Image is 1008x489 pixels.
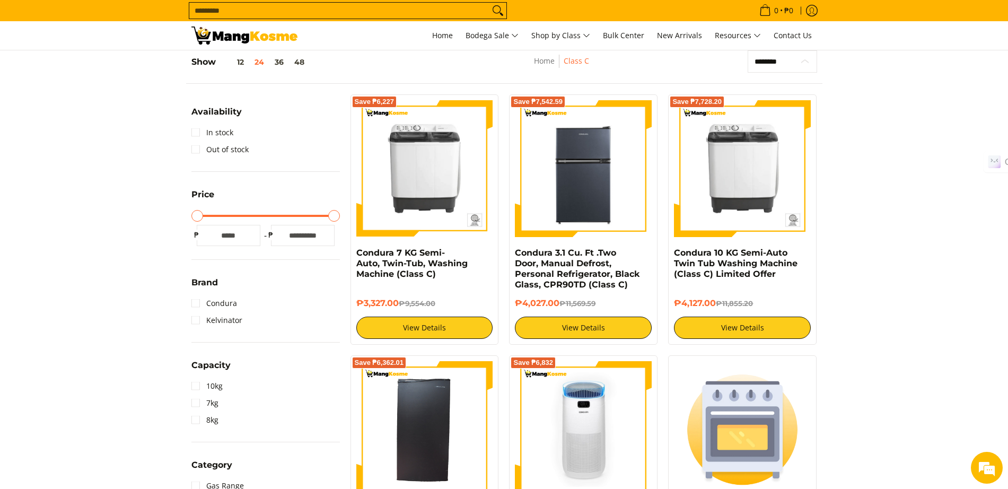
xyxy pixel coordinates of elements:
[191,278,218,295] summary: Open
[774,30,812,40] span: Contact Us
[191,295,237,312] a: Condura
[355,99,395,105] span: Save ₱6,227
[489,3,506,19] button: Search
[191,57,310,67] h5: Show
[269,58,289,66] button: 36
[191,312,242,329] a: Kelvinator
[216,58,249,66] button: 12
[191,361,231,378] summary: Open
[191,278,218,287] span: Brand
[531,29,590,42] span: Shop by Class
[756,5,796,16] span: •
[191,190,214,199] span: Price
[191,141,249,158] a: Out of stock
[466,29,519,42] span: Bodega Sale
[191,108,242,124] summary: Open
[716,299,753,308] del: ₱11,855.20
[5,290,202,327] textarea: Type your message and hit 'Enter'
[674,298,811,309] h6: ₱4,127.00
[191,378,223,395] a: 10kg
[191,361,231,370] span: Capacity
[356,100,493,237] img: condura-semi-automatic-7-kilos-twin-tub-washing-machine-front-view-mang-kosme
[356,298,493,309] h6: ₱3,327.00
[598,21,650,50] a: Bulk Center
[674,248,797,279] a: Condura 10 KG Semi-Auto Twin Tub Washing Machine (Class C) Limited Offer
[783,7,795,14] span: ₱0
[460,21,524,50] a: Bodega Sale
[564,56,589,66] a: Class C
[526,21,595,50] a: Shop by Class
[471,55,652,78] nav: Breadcrumbs
[191,395,218,412] a: 7kg
[191,230,202,240] span: ₱
[356,317,493,339] a: View Details
[715,29,761,42] span: Resources
[191,461,232,469] span: Category
[652,21,707,50] a: New Arrivals
[513,99,563,105] span: Save ₱7,542.59
[308,21,817,50] nav: Main Menu
[356,248,468,279] a: Condura 7 KG Semi-Auto, Twin-Tub, Washing Machine (Class C)
[657,30,702,40] span: New Arrivals
[399,299,435,308] del: ₱9,554.00
[432,30,453,40] span: Home
[191,190,214,207] summary: Open
[62,134,146,241] span: We're online!
[559,299,595,308] del: ₱11,569.59
[709,21,766,50] a: Resources
[191,461,232,477] summary: Open
[515,100,652,237] img: Condura 3.1 Cu. Ft .Two Door, Manual Defrost, Personal Refrigerator, Black Glass, CPR90TD (Class C)
[55,59,178,73] div: Chat with us now
[249,58,269,66] button: 24
[191,108,242,116] span: Availability
[355,360,404,366] span: Save ₱6,362.01
[672,99,722,105] span: Save ₱7,728.20
[674,317,811,339] a: View Details
[768,21,817,50] a: Contact Us
[674,100,811,237] img: condura-semi-automatic-10-kilos-twin-tub-washing-machine-front-view-class-c-mang-kosme
[266,230,276,240] span: ₱
[513,360,553,366] span: Save ₱6,832
[515,248,639,290] a: Condura 3.1 Cu. Ft .Two Door, Manual Defrost, Personal Refrigerator, Black Glass, CPR90TD (Class C)
[773,7,780,14] span: 0
[534,56,555,66] a: Home
[289,58,310,66] button: 48
[191,27,297,45] img: Class C Home &amp; Business Appliances: Up to 70% Off l Mang Kosme
[174,5,199,31] div: Minimize live chat window
[427,21,458,50] a: Home
[191,412,218,429] a: 8kg
[603,30,644,40] span: Bulk Center
[515,298,652,309] h6: ₱4,027.00
[515,317,652,339] a: View Details
[191,124,233,141] a: In stock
